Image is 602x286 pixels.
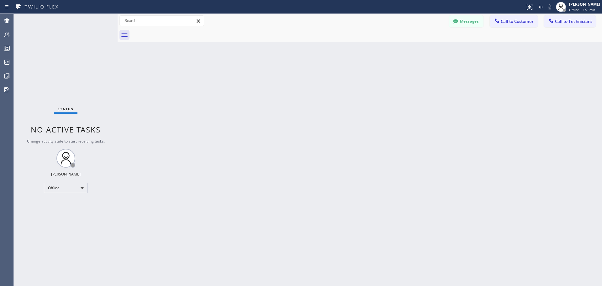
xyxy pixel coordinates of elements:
[544,15,596,27] button: Call to Technicians
[44,183,88,193] div: Offline
[58,107,74,111] span: Status
[51,171,81,177] div: [PERSON_NAME]
[555,19,592,24] span: Call to Technicians
[31,124,101,135] span: No active tasks
[569,8,595,12] span: Offline | 1h 3min
[27,138,105,144] span: Change activity state to start receiving tasks.
[449,15,483,27] button: Messages
[569,2,600,7] div: [PERSON_NAME]
[120,16,204,26] input: Search
[545,3,554,11] button: Mute
[501,19,534,24] span: Call to Customer
[490,15,538,27] button: Call to Customer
